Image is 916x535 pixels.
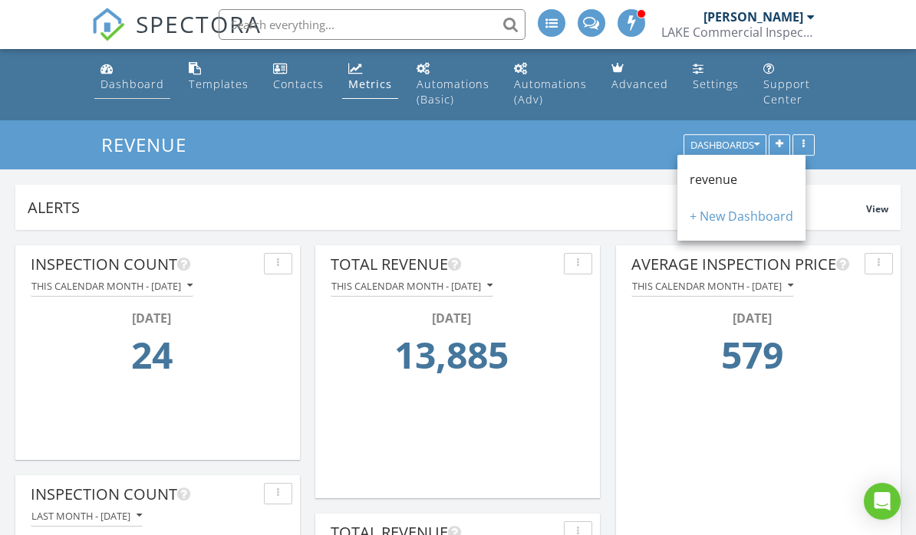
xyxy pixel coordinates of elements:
div: LAKE Commercial Inspections & Consulting, llc. [661,25,815,40]
button: This calendar month - [DATE] [631,276,794,297]
a: Contacts [267,55,330,99]
td: 24 [35,327,268,392]
div: This calendar month - [DATE] [31,281,193,291]
a: Templates [183,55,255,99]
input: Search everything... [219,9,526,40]
div: Metrics [348,77,392,91]
a: SPECTORA [91,21,262,53]
div: Advanced [611,77,668,91]
a: Automations (Basic) [410,55,496,114]
span: revenue [690,171,737,188]
div: Settings [693,77,739,91]
button: This calendar month - [DATE] [31,276,193,297]
td: 578.54 [636,327,868,392]
div: This calendar month - [DATE] [632,281,793,291]
a: Metrics [342,55,398,99]
div: Alerts [28,197,866,218]
a: Support Center [757,55,821,114]
div: Inspection Count [31,483,258,506]
button: This calendar month - [DATE] [331,276,493,297]
div: Support Center [763,77,810,107]
div: Contacts [273,77,324,91]
span: SPECTORA [136,8,262,40]
button: Last month - [DATE] [31,506,143,527]
a: revenue [101,132,199,157]
div: [PERSON_NAME] [703,9,803,25]
a: Dashboard [94,55,170,99]
div: Dashboards [690,140,759,151]
div: Automations (Basic) [417,77,489,107]
a: Settings [687,55,745,99]
div: Open Intercom Messenger [864,483,901,520]
div: [DATE] [636,309,868,327]
div: Last month - [DATE] [31,510,142,521]
div: Inspection Count [31,253,258,276]
div: + New Dashboard [690,207,793,225]
div: Templates [189,77,249,91]
div: [DATE] [335,309,568,327]
div: This calendar month - [DATE] [331,281,493,291]
td: 13885.0 [335,327,568,392]
button: Dashboards [684,135,766,156]
a: Automations (Advanced) [508,55,593,114]
div: Total Revenue [331,253,558,276]
span: View [866,202,888,215]
div: [DATE] [35,309,268,327]
a: Advanced [605,55,674,99]
div: Dashboard [100,77,164,91]
div: Automations (Adv) [514,77,587,107]
div: Average Inspection Price [631,253,858,276]
img: The Best Home Inspection Software - Spectora [91,8,125,41]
